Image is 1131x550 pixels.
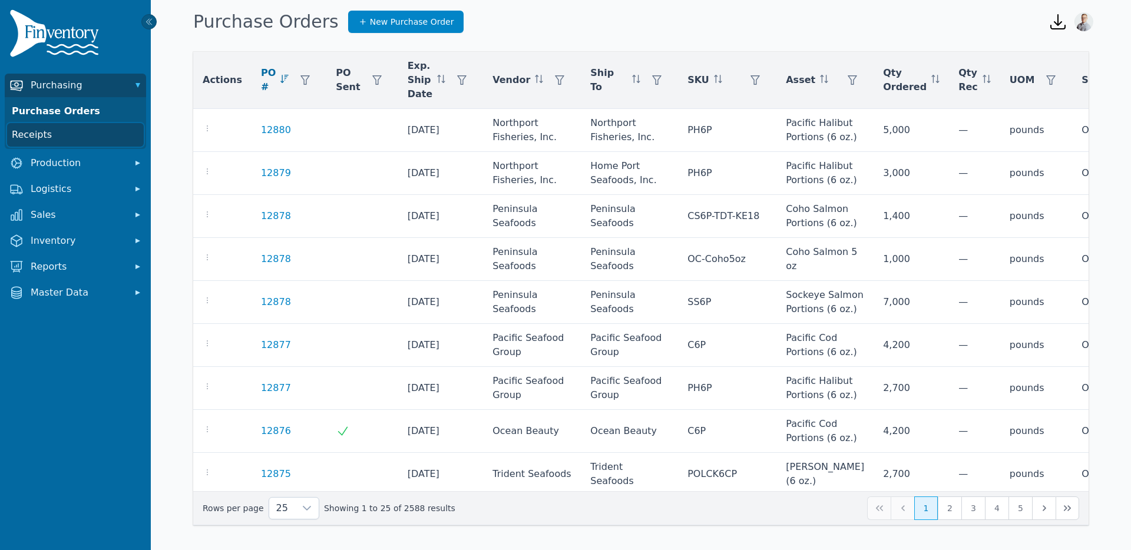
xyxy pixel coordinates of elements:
button: Next Page [1032,496,1056,520]
td: pounds [1000,367,1073,410]
button: Master Data [5,281,146,304]
span: Actions [203,73,242,87]
button: Page 1 [914,496,938,520]
td: Peninsula Seafoods [483,195,581,238]
td: CS6P-TDT-KE18 [678,195,776,238]
td: pounds [1000,410,1073,453]
a: 12880 [261,123,291,137]
td: — [949,281,1000,324]
span: Purchasing [31,78,125,92]
span: Master Data [31,286,125,300]
td: [DATE] [398,152,484,195]
a: 12879 [261,166,291,180]
span: Inventory [31,234,125,248]
span: Rows per page [269,498,295,519]
td: Peninsula Seafoods [581,195,678,238]
td: pounds [1000,453,1073,496]
td: — [949,152,1000,195]
a: Purchase Orders [7,100,144,123]
a: 12878 [261,295,291,309]
td: [PERSON_NAME] (6 oz.) [776,453,874,496]
td: 2,700 [874,453,949,496]
span: Status [1082,73,1116,87]
td: C6P [678,410,776,453]
button: Page 2 [938,496,961,520]
span: Sales [31,208,125,222]
button: Page 5 [1008,496,1032,520]
td: 7,000 [874,281,949,324]
span: Qty Rec [958,66,978,94]
td: — [949,410,1000,453]
span: Vendor [492,73,530,87]
td: SS6P [678,281,776,324]
h1: Purchase Orders [193,11,339,32]
span: Reports [31,260,125,274]
td: Peninsula Seafoods [483,238,581,281]
td: pounds [1000,324,1073,367]
td: [DATE] [398,410,484,453]
td: Northport Fisheries, Inc. [483,109,581,152]
button: Logistics [5,177,146,201]
button: Purchasing [5,74,146,97]
td: PH6P [678,109,776,152]
td: Pacific Halibut Portions (6 oz.) [776,109,874,152]
span: Exp. Ship Date [408,59,433,101]
td: Coho Salmon Portions (6 oz.) [776,195,874,238]
td: [DATE] [398,195,484,238]
span: PO # [261,66,276,94]
a: 12877 [261,381,291,395]
td: Pacific Halibut Portions (6 oz.) [776,152,874,195]
span: PO Sent [336,66,360,94]
td: 4,200 [874,324,949,367]
span: Showing 1 to 25 of 2588 results [324,502,455,514]
td: — [949,367,1000,410]
button: Sales [5,203,146,227]
td: Northport Fisheries, Inc. [483,152,581,195]
td: Sockeye Salmon Portions (6 oz.) [776,281,874,324]
td: [DATE] [398,281,484,324]
td: Northport Fisheries, Inc. [581,109,678,152]
td: C6P [678,324,776,367]
td: Pacific Halibut Portions (6 oz.) [776,367,874,410]
td: 1,400 [874,195,949,238]
span: SKU [687,73,709,87]
td: Pacific Seafood Group [483,367,581,410]
span: Ship To [590,66,627,94]
span: Production [31,156,125,170]
span: New Purchase Order [370,16,454,28]
button: Inventory [5,229,146,253]
td: Peninsula Seafoods [581,238,678,281]
a: New Purchase Order [348,11,464,33]
span: Qty Ordered [883,66,927,94]
a: 12878 [261,209,291,223]
button: Page 3 [961,496,985,520]
td: [DATE] [398,367,484,410]
td: pounds [1000,109,1073,152]
td: [DATE] [398,453,484,496]
td: Pacific Cod Portions (6 oz.) [776,410,874,453]
td: Coho Salmon 5 oz [776,238,874,281]
td: Trident Seafoods [483,453,581,496]
td: pounds [1000,238,1073,281]
a: 12877 [261,338,291,352]
td: Ocean Beauty [581,410,678,453]
td: Pacific Seafood Group [581,324,678,367]
span: Asset [786,73,815,87]
td: Pacific Seafood Group [581,367,678,410]
td: PH6P [678,152,776,195]
td: 5,000 [874,109,949,152]
span: UOM [1010,73,1035,87]
td: 1,000 [874,238,949,281]
td: PH6P [678,367,776,410]
td: Pacific Cod Portions (6 oz.) [776,324,874,367]
td: Trident Seafoods [581,453,678,496]
td: Ocean Beauty [483,410,581,453]
td: — [949,238,1000,281]
a: 12876 [261,424,291,438]
td: — [949,324,1000,367]
td: Home Port Seafoods, Inc. [581,152,678,195]
td: Pacific Seafood Group [483,324,581,367]
td: 3,000 [874,152,949,195]
a: 12878 [261,252,291,266]
span: Logistics [31,182,125,196]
